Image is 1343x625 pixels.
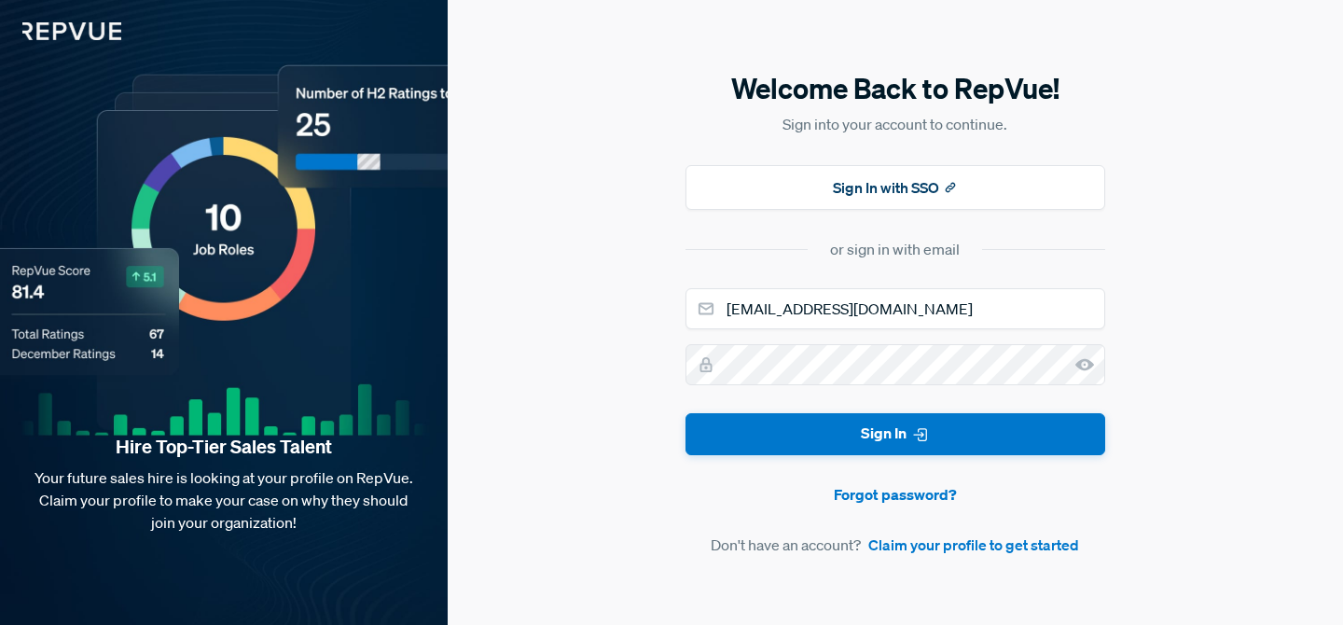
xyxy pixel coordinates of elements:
button: Sign In [685,413,1105,455]
button: Sign In with SSO [685,165,1105,210]
a: Forgot password? [685,483,1105,506]
a: Claim your profile to get started [868,534,1079,556]
article: Don't have an account? [685,534,1105,556]
div: or sign in with email [830,238,960,260]
h5: Welcome Back to RepVue! [685,69,1105,108]
p: Sign into your account to continue. [685,113,1105,135]
strong: Hire Top-Tier Sales Talent [30,435,418,459]
p: Your future sales hire is looking at your profile on RepVue. Claim your profile to make your case... [30,466,418,534]
input: Email address [685,288,1105,329]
